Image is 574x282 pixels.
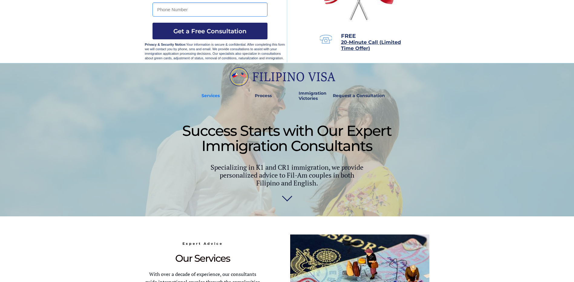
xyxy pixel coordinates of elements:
[252,89,275,103] a: Process
[341,39,401,51] span: 20-Minute Call (Limited Time Offer)
[341,40,401,51] a: 20-Minute Call (Limited Time Offer)
[175,252,230,264] span: Our Services
[153,23,267,39] button: Get a Free Consultation
[182,122,392,155] span: Success Starts with Our Expert Immigration Consultants
[341,33,356,39] span: FREE
[333,93,385,98] strong: Request a Consultation
[255,93,272,98] strong: Process
[153,28,267,35] span: Get a Free Consultation
[202,93,220,98] strong: Services
[330,89,388,103] a: Request a Consultation
[299,90,326,101] strong: Immigration Victories
[296,89,317,103] a: Immigration Victories
[198,89,224,103] a: Services
[182,241,223,246] span: Expert Advice
[145,43,285,60] span: Your information is secure & confidential. After completing this form we will contact you by phon...
[153,2,267,17] input: Phone Number
[145,43,186,46] strong: Privacy & Security Notice:
[211,163,363,187] span: Specializing in K1 and CR1 immigration, we provide personalized advice to Fil-Am couples in both ...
